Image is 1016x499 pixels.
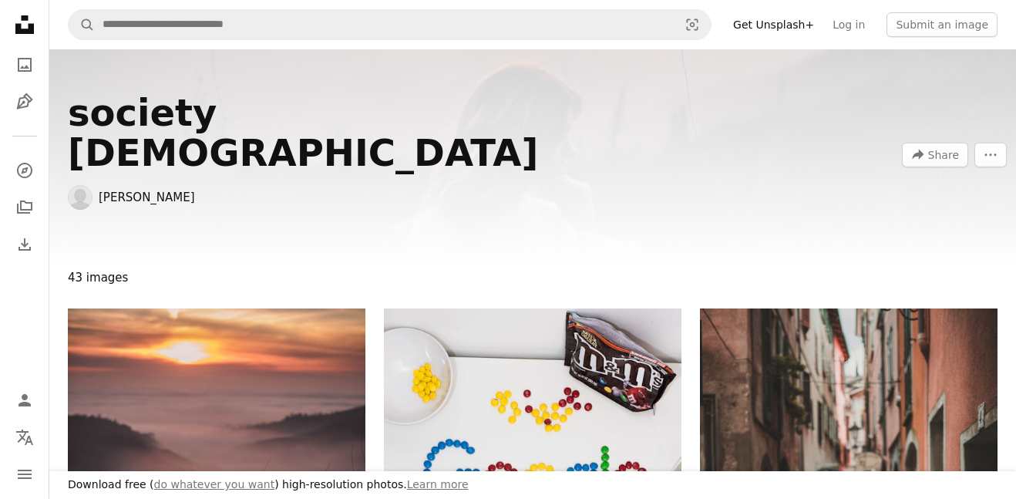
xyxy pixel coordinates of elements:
[9,422,40,453] button: Language
[886,12,997,37] button: Submit an image
[823,12,874,37] a: Log in
[9,155,40,186] a: Explore
[9,192,40,223] a: Collections
[724,12,823,37] a: Get Unsplash+
[68,93,681,173] div: society [DEMOGRAPHIC_DATA]
[9,49,40,80] a: Photos
[928,143,959,167] span: Share
[68,185,93,210] img: Go to lee h's profile
[9,9,40,43] a: Home — Unsplash
[154,478,275,491] a: do whatever you want
[9,86,40,117] a: Illustrations
[902,143,968,167] button: Share this image
[69,10,95,39] button: Search Unsplash
[68,477,469,493] h3: Download free ( ) high-resolution photos.
[9,459,40,490] button: Menu
[68,265,128,290] span: 43 images
[9,385,40,416] a: Log in / Sign up
[674,10,711,39] button: Visual search
[407,478,469,491] a: Learn more
[68,9,712,40] form: Find visuals sitewide
[99,190,195,205] a: [PERSON_NAME]
[974,143,1007,167] button: More Actions
[9,229,40,260] a: Download History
